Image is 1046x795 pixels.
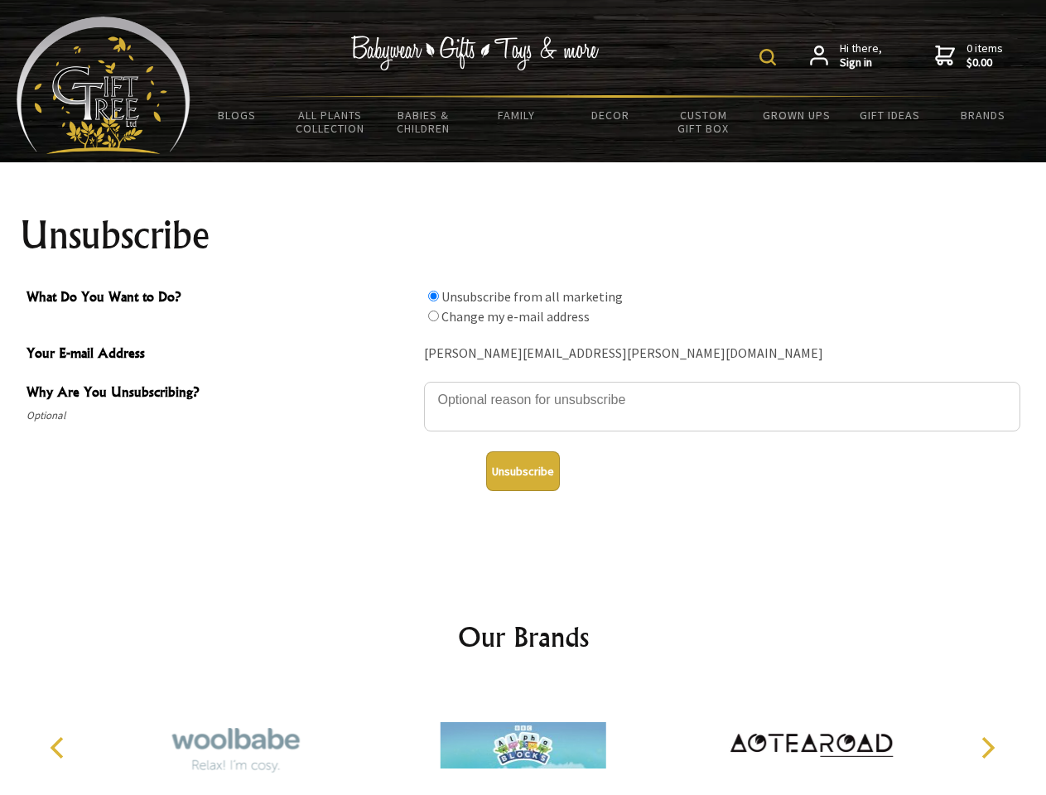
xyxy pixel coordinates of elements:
[969,730,1005,766] button: Next
[27,382,416,406] span: Why Are You Unsubscribing?
[840,41,882,70] span: Hi there,
[470,98,564,132] a: Family
[351,36,600,70] img: Babywear - Gifts - Toys & more
[750,98,843,132] a: Grown Ups
[17,17,190,154] img: Babyware - Gifts - Toys and more...
[937,98,1030,132] a: Brands
[377,98,470,146] a: Babies & Children
[27,406,416,426] span: Optional
[486,451,560,491] button: Unsubscribe
[840,55,882,70] strong: Sign in
[966,41,1003,70] span: 0 items
[843,98,937,132] a: Gift Ideas
[424,382,1020,431] textarea: Why Are You Unsubscribing?
[759,49,776,65] img: product search
[810,41,882,70] a: Hi there,Sign in
[284,98,378,146] a: All Plants Collection
[33,617,1014,657] h2: Our Brands
[20,215,1027,255] h1: Unsubscribe
[441,308,590,325] label: Change my e-mail address
[966,55,1003,70] strong: $0.00
[27,287,416,311] span: What Do You Want to Do?
[657,98,750,146] a: Custom Gift Box
[563,98,657,132] a: Decor
[935,41,1003,70] a: 0 items$0.00
[428,291,439,301] input: What Do You Want to Do?
[428,311,439,321] input: What Do You Want to Do?
[41,730,78,766] button: Previous
[441,288,623,305] label: Unsubscribe from all marketing
[190,98,284,132] a: BLOGS
[27,343,416,367] span: Your E-mail Address
[424,341,1020,367] div: [PERSON_NAME][EMAIL_ADDRESS][PERSON_NAME][DOMAIN_NAME]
